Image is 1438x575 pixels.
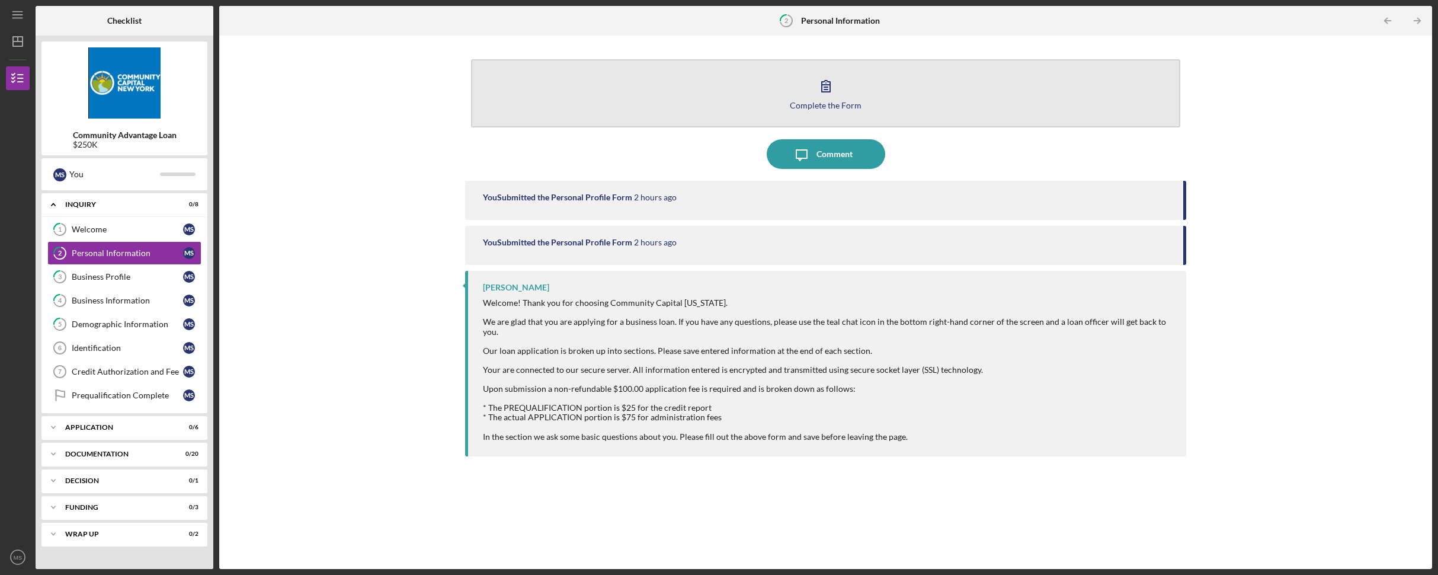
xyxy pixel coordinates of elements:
[73,130,177,140] b: Community Advantage Loan
[73,140,177,149] div: $250K
[58,273,62,281] tspan: 3
[41,47,207,119] img: Product logo
[58,226,62,234] tspan: 1
[58,344,62,352] tspan: 6
[47,336,201,360] a: 6IdentificationMS
[65,477,169,484] div: Decision
[183,295,195,306] div: M S
[72,343,183,353] div: Identification
[483,193,632,202] div: You Submitted the Personal Profile Form
[183,366,195,378] div: M S
[483,403,1174,413] div: * The PREQUALIFICATION portion is $25 for the credit report
[183,247,195,259] div: M S
[790,101,861,110] div: Complete the Form
[65,424,169,431] div: Application
[107,16,142,25] b: Checklist
[47,241,201,265] a: 2Personal InformationMS
[53,168,66,181] div: M S
[183,342,195,354] div: M S
[58,297,62,305] tspan: 4
[72,272,183,282] div: Business Profile
[72,296,183,305] div: Business Information
[183,271,195,283] div: M S
[177,531,198,538] div: 0 / 2
[47,289,201,312] a: 4Business InformationMS
[816,139,853,169] div: Comment
[47,360,201,384] a: 7Credit Authorization and FeeMS
[177,424,198,431] div: 0 / 6
[177,451,198,458] div: 0 / 20
[72,320,183,329] div: Demographic Information
[65,201,169,208] div: Inquiry
[72,225,183,234] div: Welcome
[72,391,183,400] div: Prequalification Complete
[801,16,880,25] b: Personal Information
[58,321,62,328] tspan: 5
[65,531,169,538] div: Wrap up
[65,504,169,511] div: Funding
[58,368,62,375] tspan: 7
[177,477,198,484] div: 0 / 1
[784,17,788,24] tspan: 2
[47,265,201,289] a: 3Business ProfileMS
[6,545,30,569] button: MS
[483,283,549,292] div: [PERSON_NAME]
[634,238,677,247] time: 2025-08-20 17:38
[183,318,195,330] div: M S
[483,413,1174,441] div: * The actual APPLICATION portion is $75 for administration fees In the section we ask some basic ...
[65,451,169,458] div: Documentation
[471,59,1180,127] button: Complete the Form
[14,554,22,561] text: MS
[177,504,198,511] div: 0 / 3
[767,139,885,169] button: Comment
[72,248,183,258] div: Personal Information
[483,238,632,247] div: You Submitted the Personal Profile Form
[634,193,677,202] time: 2025-08-20 17:44
[47,218,201,241] a: 1WelcomeMS
[69,164,160,184] div: You
[177,201,198,208] div: 0 / 8
[47,312,201,336] a: 5Demographic InformationMS
[183,389,195,401] div: M S
[58,250,62,257] tspan: 2
[72,367,183,376] div: Credit Authorization and Fee
[47,384,201,407] a: Prequalification CompleteMS
[183,223,195,235] div: M S
[483,298,1174,394] div: Welcome! Thank you for choosing Community Capital [US_STATE]. We are glad that you are applying f...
